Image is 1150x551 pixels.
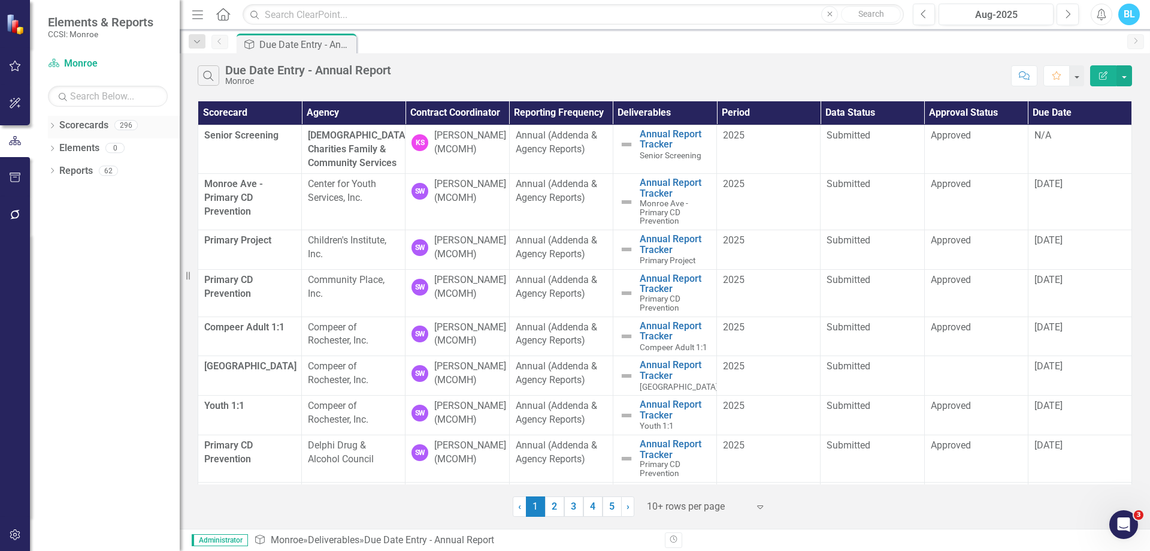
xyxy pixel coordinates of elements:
[821,482,924,538] td: Double-Click to Edit
[364,534,494,546] div: Due Date Entry - Annual Report
[204,234,271,246] span: Primary Project
[723,129,814,143] div: 2025
[943,8,1049,22] div: Aug-2025
[640,255,695,265] span: Primary Project
[827,130,870,141] span: Submitted
[516,399,607,427] div: Annual (Addenda & Agency Reports)
[308,130,408,168] strong: [DEMOGRAPHIC_DATA] Charities Family & Community Services
[411,239,428,256] div: SW
[640,234,710,255] a: Annual Report Tracker
[640,421,674,430] span: Youth 1:1
[6,14,27,35] img: ClearPoint Strategy
[302,356,405,396] td: Double-Click to Edit
[225,77,391,86] div: Monroe
[516,234,607,261] div: Annual (Addenda & Agency Reports)
[204,400,244,411] span: Youth 1:1
[59,164,93,178] a: Reports
[827,360,870,372] span: Submitted
[99,165,118,176] div: 62
[509,356,613,396] td: Double-Click to Edit
[640,342,707,352] span: Compeer Adult 1:1
[619,451,634,466] img: Not Defined
[302,230,405,270] td: Double-Click to Edit
[821,356,924,396] td: Double-Click to Edit
[516,177,607,205] div: Annual (Addenda & Agency Reports)
[1028,269,1131,317] td: Double-Click to Edit
[204,274,253,299] span: Primary CD Prevention
[619,137,634,152] img: Not Defined
[59,141,99,155] a: Elements
[411,134,428,151] div: KS
[821,435,924,482] td: Double-Click to Edit
[723,439,814,453] div: 2025
[405,125,509,174] td: Double-Click to Edit
[827,234,870,246] span: Submitted
[931,178,971,189] span: Approved
[518,501,521,512] span: ‹
[613,396,716,435] td: Double-Click to Edit Right Click for Context Menu
[1034,321,1063,333] span: [DATE]
[308,399,399,427] p: Compeer of Rochester, Inc.
[516,360,607,387] div: Annual (Addenda & Agency Reports)
[827,178,870,189] span: Submitted
[640,399,710,420] a: Annual Report Tracker
[1028,230,1131,270] td: Double-Click to Edit
[723,399,814,413] div: 2025
[302,269,405,317] td: Double-Click to Edit
[405,317,509,356] td: Double-Click to Edit
[924,317,1028,356] td: Double-Click to Edit
[308,321,399,348] p: Compeer of Rochester, Inc.
[821,174,924,230] td: Double-Click to Edit
[48,57,168,71] a: Monroe
[509,482,613,538] td: Double-Click to Edit
[302,482,405,538] td: Double-Click to Edit
[827,274,870,285] span: Submitted
[509,396,613,435] td: Double-Click to Edit
[302,174,405,230] td: Double-Click to Edit
[640,129,710,150] a: Annual Report Tracker
[204,321,285,333] span: Compeer Adult 1:1
[434,439,506,466] div: [PERSON_NAME] (MCOMH)
[564,496,583,517] a: 3
[821,396,924,435] td: Double-Click to Edit
[640,177,710,198] a: Annual Report Tracker
[225,64,391,77] div: Due Date Entry - Annual Report
[411,279,428,296] div: SW
[924,230,1028,270] td: Double-Click to Edit
[1028,125,1131,174] td: Double-Click to Edit
[405,174,509,230] td: Double-Click to Edit
[434,129,506,156] div: [PERSON_NAME] (MCOMH)
[204,439,253,465] span: Primary CD Prevention
[509,317,613,356] td: Double-Click to Edit
[1034,439,1063,451] span: [DATE]
[1028,396,1131,435] td: Double-Click to Edit
[405,356,509,396] td: Double-Click to Edit
[827,439,870,451] span: Submitted
[254,534,656,547] div: » »
[931,321,971,333] span: Approved
[302,435,405,482] td: Double-Click to Edit
[924,125,1028,174] td: Double-Click to Edit
[1034,234,1063,246] span: [DATE]
[434,360,506,387] div: [PERSON_NAME] (MCOMH)
[204,178,263,217] span: Monroe Ave - Primary CD Prevention
[509,125,613,174] td: Double-Click to Edit
[931,130,971,141] span: Approved
[516,321,607,348] div: Annual (Addenda & Agency Reports)
[48,29,153,39] small: CCSI: Monroe
[603,496,622,517] a: 5
[640,360,718,381] a: Annual Report Tracker
[434,399,506,427] div: [PERSON_NAME] (MCOMH)
[924,269,1028,317] td: Double-Click to Edit
[411,444,428,461] div: SW
[411,405,428,421] div: SW
[619,369,634,383] img: Not Defined
[405,482,509,538] td: Double-Click to Edit
[924,482,1028,538] td: Double-Click to Edit
[1034,129,1125,143] div: N/A
[302,125,405,174] td: Double-Click to Edit
[723,360,814,374] div: 2025
[583,496,603,517] a: 4
[204,360,296,372] span: [GEOGRAPHIC_DATA]
[405,230,509,270] td: Double-Click to Edit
